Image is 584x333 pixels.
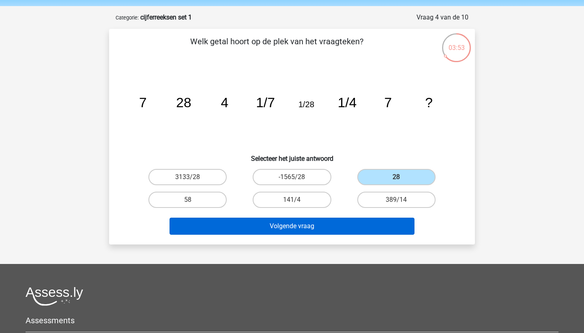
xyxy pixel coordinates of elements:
h5: Assessments [26,316,558,325]
strong: cijferreeksen set 1 [140,13,192,21]
tspan: 1/7 [256,95,275,110]
label: 28 [357,169,436,185]
tspan: 7 [139,95,147,110]
tspan: 28 [176,95,191,110]
label: 3133/28 [148,169,227,185]
label: 141/4 [253,192,331,208]
div: Vraag 4 van de 10 [417,13,468,22]
button: Volgende vraag [170,218,415,235]
label: -1565/28 [253,169,331,185]
img: Assessly logo [26,287,83,306]
h6: Selecteer het juiste antwoord [122,148,462,162]
tspan: 1/4 [338,95,357,110]
div: 03:53 [441,32,472,53]
label: 389/14 [357,192,436,208]
tspan: ? [425,95,433,110]
tspan: 7 [384,95,392,110]
tspan: 4 [221,95,228,110]
small: Categorie: [116,15,139,21]
tspan: 1/28 [298,100,314,109]
p: Welk getal hoort op de plek van het vraagteken? [122,35,432,60]
label: 58 [148,192,227,208]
